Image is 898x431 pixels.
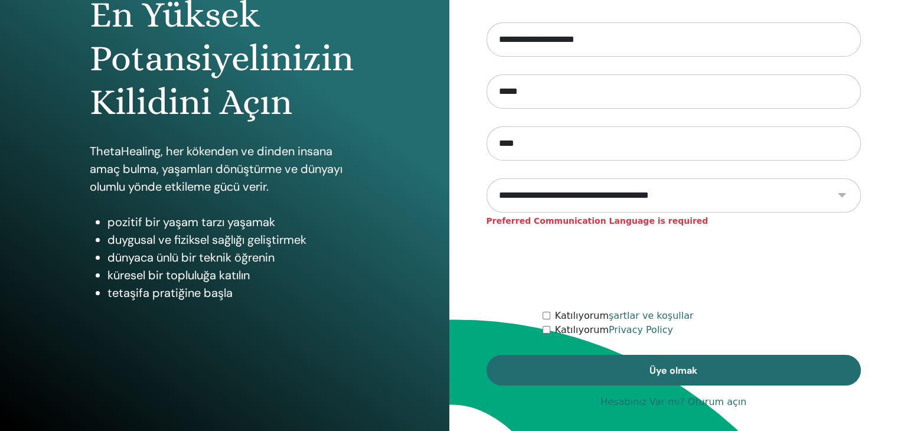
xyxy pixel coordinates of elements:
[107,213,360,231] li: pozitif bir yaşam tarzı yaşamak
[555,323,673,337] label: Katılıyorum
[486,216,708,226] strong: Preferred Communication Language is required
[486,355,861,386] button: Üye olmak
[107,249,360,266] li: dünyaca ünlü bir teknik öğrenin
[584,245,763,291] iframe: reCAPTCHA
[107,231,360,249] li: duygusal ve fiziksel sağlığı geliştirmek
[107,284,360,302] li: tetaşifa pratiğine başla
[609,310,694,321] a: şartlar ve koşullar
[555,309,694,323] label: Katılıyorum
[649,364,697,377] span: Üye olmak
[609,324,673,335] a: Privacy Policy
[600,395,746,409] a: Hesabınız Var mı? Oturum açın
[107,266,360,284] li: küresel bir topluluğa katılın
[90,142,360,195] p: ThetaHealing, her kökenden ve dinden insana amaç bulma, yaşamları dönüştürme ve dünyayı olumlu yö...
